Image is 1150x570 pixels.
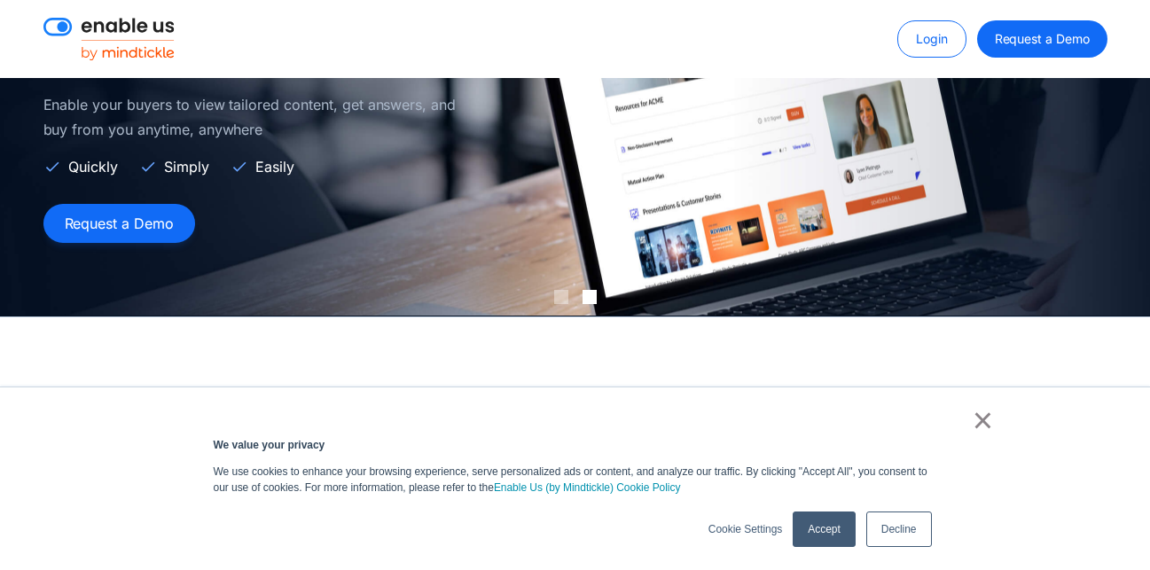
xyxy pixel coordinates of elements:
[793,511,855,547] a: Accept
[977,20,1107,58] a: Request a Demo
[139,158,157,176] img: Check Icon
[583,290,597,304] div: Show slide 2 of 2
[897,20,966,58] a: Login
[43,204,195,243] a: Request a Demo
[164,156,209,177] div: Simply
[866,511,932,547] a: Decline
[1132,552,1150,570] iframe: Qualified Messenger
[708,521,782,537] a: Cookie Settings
[214,439,325,451] strong: We value your privacy
[554,290,568,304] div: Show slide 1 of 2
[68,156,118,177] div: Quickly
[231,158,248,176] img: Check Icon
[255,156,294,177] div: Easily
[973,412,994,428] a: ×
[494,480,681,496] a: Enable Us (by Mindtickle) Cookie Policy
[43,92,466,142] p: Enable your buyers to view tailored content, get answers, and buy from you anytime, anywhere
[214,464,937,496] p: We use cookies to enhance your browsing experience, serve personalized ads or content, and analyz...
